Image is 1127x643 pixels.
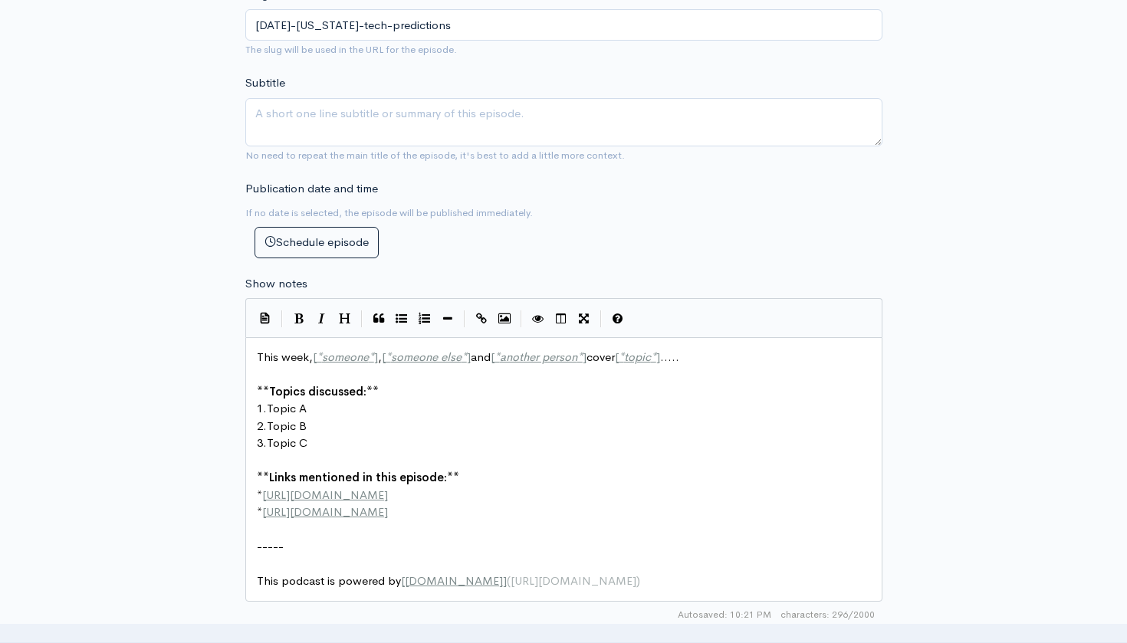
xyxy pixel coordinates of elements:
[333,307,356,330] button: Heading
[527,307,550,330] button: Toggle Preview
[255,227,379,258] button: Schedule episode
[262,504,388,519] span: [URL][DOMAIN_NAME]
[493,307,516,330] button: Insert Image
[503,573,507,588] span: ]
[491,349,495,364] span: [
[245,9,882,41] input: title-of-episode
[500,349,577,364] span: another person
[245,74,285,92] label: Subtitle
[511,573,636,588] span: [URL][DOMAIN_NAME]
[267,401,307,415] span: Topic A
[624,349,651,364] span: topic
[257,349,679,364] span: This week, , and cover .....
[262,487,388,502] span: [URL][DOMAIN_NAME]
[257,401,267,415] span: 1.
[245,149,625,162] small: No need to repeat the main title of the episode, it's best to add a little more context.
[257,539,284,553] span: -----
[678,608,771,622] span: Autosaved: 10:21 PM
[550,307,573,330] button: Toggle Side by Side
[464,310,465,328] i: |
[257,418,267,433] span: 2.
[287,307,310,330] button: Bold
[313,349,317,364] span: [
[636,573,640,588] span: )
[583,349,586,364] span: ]
[467,349,471,364] span: ]
[254,306,277,329] button: Insert Show Notes Template
[656,349,660,364] span: ]
[521,310,522,328] i: |
[606,307,629,330] button: Markdown Guide
[470,307,493,330] button: Create Link
[405,573,503,588] span: [DOMAIN_NAME]
[413,307,436,330] button: Numbered List
[245,206,533,219] small: If no date is selected, the episode will be published immediately.
[507,573,511,588] span: (
[382,349,386,364] span: [
[245,180,378,198] label: Publication date and time
[269,384,366,399] span: Topics discussed:
[361,310,363,328] i: |
[436,307,459,330] button: Insert Horizontal Line
[780,608,875,622] span: 296/2000
[322,349,369,364] span: someone
[600,310,602,328] i: |
[310,307,333,330] button: Italic
[573,307,596,330] button: Toggle Fullscreen
[390,307,413,330] button: Generic List
[391,349,462,364] span: someone else
[257,435,267,450] span: 3.
[245,275,307,293] label: Show notes
[401,573,405,588] span: [
[281,310,283,328] i: |
[245,43,457,56] small: The slug will be used in the URL for the episode.
[374,349,378,364] span: ]
[267,418,307,433] span: Topic B
[269,470,447,484] span: Links mentioned in this episode:
[267,435,307,450] span: Topic C
[257,573,640,588] span: This podcast is powered by
[367,307,390,330] button: Quote
[615,349,619,364] span: [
